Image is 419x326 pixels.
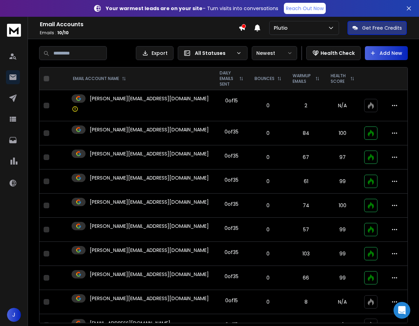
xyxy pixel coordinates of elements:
td: 99 [325,242,360,266]
td: 84 [287,121,325,145]
div: 0 of 15 [225,297,238,304]
div: EMAIL ACCOUNT NAME [73,76,126,81]
td: 100 [325,121,360,145]
td: 99 [325,218,360,242]
p: [PERSON_NAME][EMAIL_ADDRESS][DOMAIN_NAME] [90,295,209,302]
td: 57 [287,218,325,242]
p: Get Free Credits [362,24,402,31]
button: Add New [365,46,408,60]
p: DAILY EMAILS SENT [220,70,236,87]
p: 0 [253,226,283,233]
p: [PERSON_NAME][EMAIL_ADDRESS][DOMAIN_NAME] [90,174,209,181]
p: Plutio [274,24,291,31]
td: 97 [325,145,360,169]
p: Reach Out Now [286,5,324,12]
p: [PERSON_NAME][EMAIL_ADDRESS][DOMAIN_NAME] [90,223,209,230]
p: Health Check [321,50,355,57]
p: 0 [253,250,283,257]
div: 0 of 15 [225,97,238,104]
button: Health Check [306,46,361,60]
div: 0 of 35 [225,176,238,183]
strong: Your warmest leads are on your site [106,5,203,12]
td: 61 [287,169,325,194]
button: Export [136,46,174,60]
td: 103 [287,242,325,266]
p: WARMUP EMAILS [293,73,313,84]
td: 8 [287,290,325,314]
p: [PERSON_NAME][EMAIL_ADDRESS][DOMAIN_NAME] [90,247,209,254]
td: 99 [325,169,360,194]
p: 0 [253,298,283,305]
div: 0 of 35 [225,225,238,232]
td: 66 [287,266,325,290]
p: N/A [329,102,356,109]
p: 0 [253,178,283,185]
img: logo [7,24,21,37]
p: All Statuses [195,50,233,57]
p: 0 [253,154,283,161]
p: Emails : [40,30,238,36]
button: J [7,308,21,322]
div: 0 of 35 [225,249,238,256]
p: HEALTH SCORE [331,73,347,84]
p: – Turn visits into conversations [106,5,278,12]
p: 0 [253,202,283,209]
td: 100 [325,194,360,218]
div: 0 of 35 [225,128,238,135]
span: 10 / 10 [57,30,69,36]
p: [PERSON_NAME][EMAIL_ADDRESS][DOMAIN_NAME] [90,126,209,133]
p: [PERSON_NAME][EMAIL_ADDRESS][DOMAIN_NAME] [90,198,209,205]
button: Get Free Credits [347,21,407,35]
button: Newest [252,46,297,60]
div: 0 of 35 [225,273,238,280]
p: [PERSON_NAME][EMAIL_ADDRESS][DOMAIN_NAME] [90,95,209,102]
td: 99 [325,266,360,290]
p: N/A [329,298,356,305]
a: Reach Out Now [284,3,326,14]
p: [PERSON_NAME][EMAIL_ADDRESS][DOMAIN_NAME] [90,150,209,157]
td: 67 [287,145,325,169]
p: BOUNCES [255,76,274,81]
td: 2 [287,90,325,121]
p: [PERSON_NAME][EMAIL_ADDRESS][DOMAIN_NAME] [90,271,209,278]
p: 0 [253,274,283,281]
div: 0 of 35 [225,152,238,159]
div: Open Intercom Messenger [394,302,410,319]
div: 0 of 35 [225,201,238,208]
p: 0 [253,130,283,137]
p: 0 [253,102,283,109]
td: 74 [287,194,325,218]
h1: Email Accounts [40,20,238,29]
